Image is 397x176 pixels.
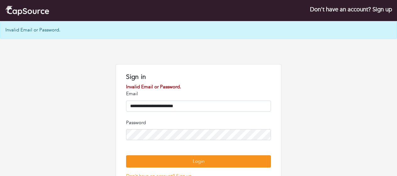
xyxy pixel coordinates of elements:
button: Login [126,155,271,168]
a: Don't have an account? Sign up [310,5,392,14]
div: Invalid Email or Password. [126,83,271,91]
p: Password [126,119,271,126]
p: Email [126,90,271,97]
img: cap_logo.png [5,5,49,16]
h1: Sign in [126,73,271,81]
